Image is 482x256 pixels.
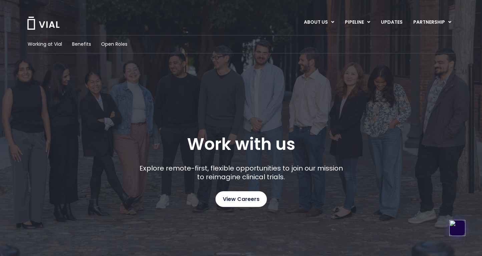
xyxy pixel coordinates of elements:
img: app-logo.png [449,220,465,236]
img: Vial Logo [27,17,60,30]
a: UPDATES [376,17,408,28]
a: Open Roles [101,41,127,48]
a: Working at Vial [28,41,62,48]
a: Benefits [72,41,91,48]
span: View Careers [223,195,260,204]
a: PARTNERSHIPMenu Toggle [408,17,457,28]
a: View Careers [215,191,267,207]
h1: Work with us [187,135,295,154]
a: ABOUT USMenu Toggle [299,17,339,28]
p: Explore remote-first, flexible opportunities to join our mission to reimagine clinical trials. [137,164,345,181]
a: PIPELINEMenu Toggle [340,17,375,28]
